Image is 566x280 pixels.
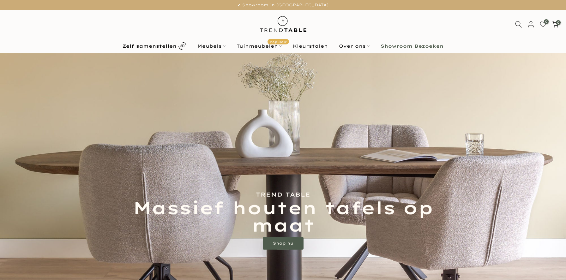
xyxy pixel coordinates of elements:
[540,21,547,28] a: 0
[334,42,375,50] a: Over ons
[375,42,449,50] a: Showroom Bezoeken
[381,44,443,48] b: Showroom Bezoeken
[263,237,304,250] a: Shop nu
[117,40,192,51] a: Zelf samenstellen
[8,2,558,9] p: ✔ Showroom in [GEOGRAPHIC_DATA]
[556,20,561,25] span: 0
[123,44,177,48] b: Zelf samenstellen
[192,42,231,50] a: Meubels
[231,42,287,50] a: TuinmeubelenPopulair
[544,19,549,24] span: 0
[268,39,289,44] span: Populair
[552,21,559,28] a: 0
[256,10,311,38] img: trend-table
[287,42,334,50] a: Kleurstalen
